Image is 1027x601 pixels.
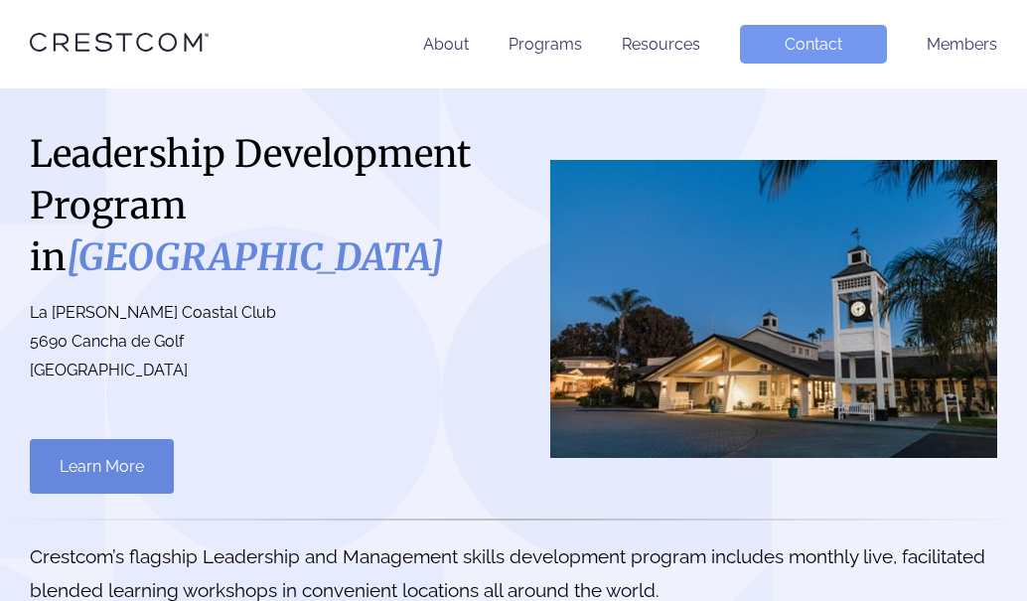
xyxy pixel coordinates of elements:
h1: Leadership Development Program in [30,128,494,283]
i: [GEOGRAPHIC_DATA] [67,234,444,280]
a: Members [927,35,997,54]
a: Resources [622,35,700,54]
a: Programs [509,35,582,54]
a: About [423,35,469,54]
a: Learn More [30,439,174,494]
a: Contact [740,25,887,64]
p: La [PERSON_NAME] Coastal Club 5690 Cancha de Golf [GEOGRAPHIC_DATA] [30,299,494,384]
img: San Diego County [550,160,997,458]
